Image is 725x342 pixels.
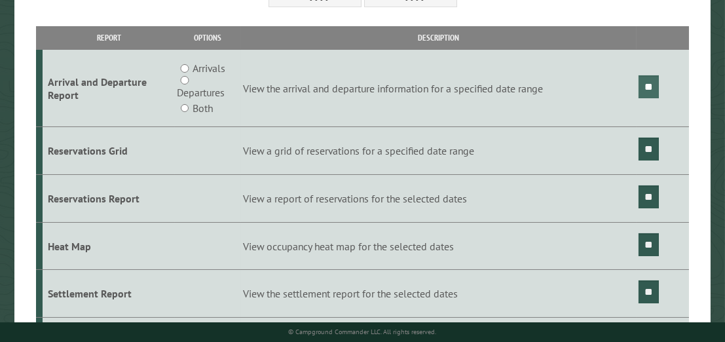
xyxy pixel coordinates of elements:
td: View occupancy heat map for the selected dates [241,222,637,270]
td: View a report of reservations for the selected dates [241,174,637,222]
td: Reservations Grid [43,127,175,175]
td: Reservations Report [43,174,175,222]
td: Arrival and Departure Report [43,50,175,127]
img: tab_domain_overview_orange.svg [35,83,46,93]
img: tab_keywords_by_traffic_grey.svg [130,83,141,93]
div: Domain Overview [50,84,117,92]
div: v 4.0.25 [37,21,64,31]
div: Domain: [DOMAIN_NAME] [34,34,144,45]
td: View the settlement report for the selected dates [241,270,637,318]
img: logo_orange.svg [21,21,31,31]
img: website_grey.svg [21,34,31,45]
label: Arrivals [193,60,225,76]
div: Keywords by Traffic [145,84,221,92]
label: Both [193,100,213,116]
td: View a grid of reservations for a specified date range [241,127,637,175]
label: Departures [177,85,225,100]
th: Report [43,26,175,49]
td: Settlement Report [43,270,175,318]
th: Options [175,26,241,49]
td: View the arrival and departure information for a specified date range [241,50,637,127]
th: Description [241,26,637,49]
td: Heat Map [43,222,175,270]
small: © Campground Commander LLC. All rights reserved. [289,328,437,336]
